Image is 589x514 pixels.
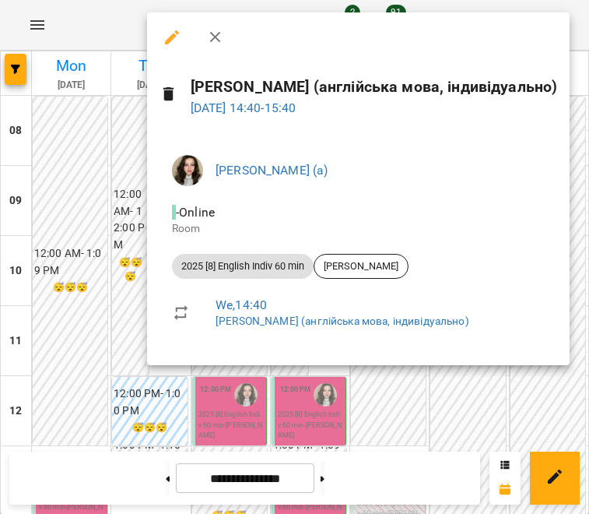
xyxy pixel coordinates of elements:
[216,297,267,312] a: We , 14:40
[216,163,328,178] a: [PERSON_NAME] (а)
[172,205,218,220] span: - Online
[314,259,408,273] span: [PERSON_NAME]
[172,259,314,273] span: 2025 [8] English Indiv 60 min
[216,315,469,327] a: [PERSON_NAME] (англійська мова, індивідуально)
[191,75,558,99] h6: [PERSON_NAME] (англійська мова, індивідуально)
[314,254,408,279] div: [PERSON_NAME]
[191,100,296,115] a: [DATE] 14:40-15:40
[172,221,545,237] p: Room
[172,155,203,186] img: ebd0ea8fb81319dcbaacf11cd4698c16.JPG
